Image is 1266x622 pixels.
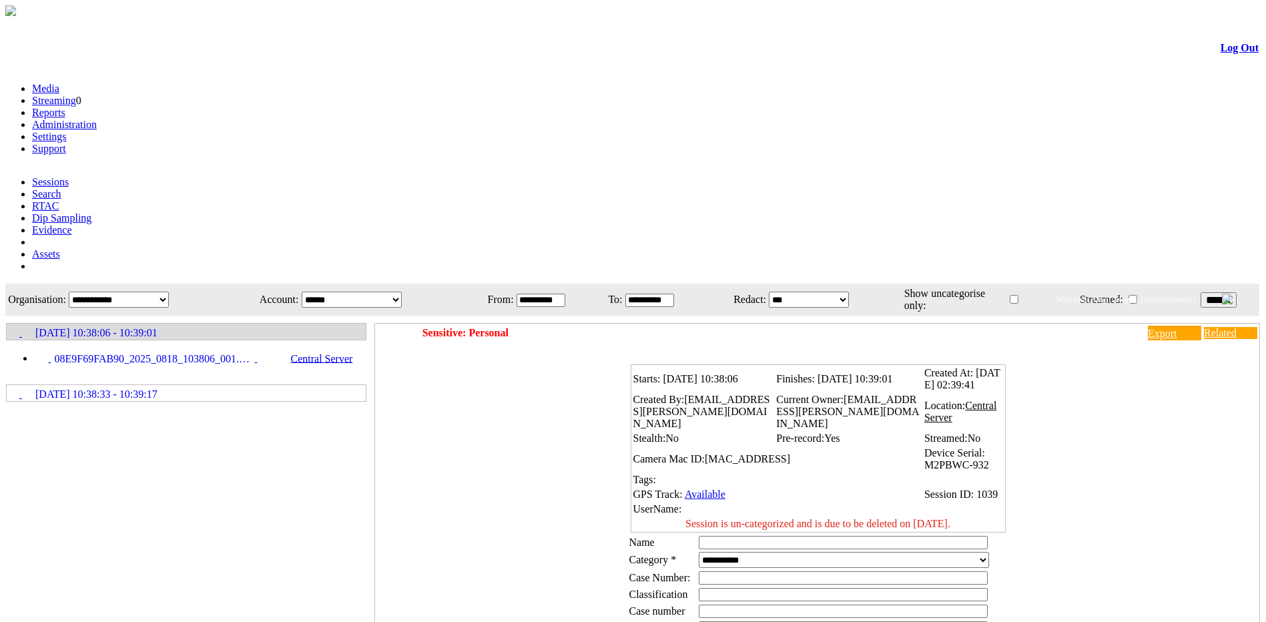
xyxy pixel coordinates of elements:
td: To: [598,285,623,314]
span: Device Serial: [924,447,985,458]
span: [DATE] 10:38:06 [663,373,737,384]
a: Media [32,83,59,94]
td: Sensitive: Personal [422,325,1101,341]
span: [DATE] 10:38:06 - 10:39:01 [35,327,157,339]
a: Dip Sampling [32,212,91,224]
span: UserName: [633,503,682,515]
a: Related [1204,327,1257,339]
span: Classification [629,589,688,600]
span: [EMAIL_ADDRESS][PERSON_NAME][DOMAIN_NAME] [633,394,770,429]
td: Stealth: [633,432,775,445]
span: No [665,432,679,444]
td: Created By: [633,393,775,430]
a: [DATE] 10:38:06 - 10:39:01 [7,324,365,339]
span: Central Server [258,353,360,364]
span: Case Number: [629,572,691,584]
span: Starts: [633,373,661,384]
td: Streamed: [924,432,1004,445]
span: Tags: [633,474,656,485]
img: bell24.png [1222,294,1233,304]
a: Export [1148,326,1201,340]
img: video24_pre.svg [34,352,49,366]
a: Reports [32,107,65,118]
span: 08E9F69FAB90_2025_0818_103806_001.MP4 [51,353,255,365]
span: Session is un-categorized and is due to be deleted on [DATE]. [685,518,950,529]
td: Pre-record: [775,432,922,445]
span: Created At: [924,367,973,378]
span: Welcome, Orgil Tsogoo (Administrator) [1056,294,1195,304]
span: M2PBWC-932 [924,459,989,471]
span: Central Server [924,400,996,423]
span: GPS Track: [633,489,683,500]
span: Show uncategorise only: [904,288,985,311]
span: No [968,432,981,444]
a: Log Out [1221,42,1259,53]
span: Yes [824,432,840,444]
a: Search [32,188,61,200]
td: Current Owner: [775,393,922,430]
label: Category * [629,554,677,565]
span: Session ID: [924,489,974,500]
a: Sessions [32,176,69,188]
a: RTAC [32,200,59,212]
a: Administration [32,119,97,130]
span: [DATE] 02:39:41 [924,367,1000,390]
td: Account: [234,285,299,314]
span: [MAC_ADDRESS] [705,453,790,464]
a: Assets [32,248,60,260]
a: Support [32,143,66,154]
td: From: [470,285,515,314]
td: Camera Mac ID: [633,446,922,472]
span: Case number [629,605,685,617]
span: Finishes: [776,373,815,384]
td: Redact: [707,285,767,314]
a: 08E9F69FAB90_2025_0818_103806_001.MP4 Central Server [34,352,360,364]
td: Organisation: [7,285,67,314]
span: [EMAIL_ADDRESS][PERSON_NAME][DOMAIN_NAME] [776,394,919,429]
a: Settings [32,131,67,142]
span: [DATE] 10:39:01 [818,373,892,384]
a: [DATE] 10:38:33 - 10:39:17 [7,386,365,400]
a: Evidence [32,224,72,236]
span: 0 [76,95,81,106]
td: Location: [924,393,1004,430]
span: 1039 [976,489,998,500]
label: Name [629,537,655,548]
a: Streaming [32,95,76,106]
span: [DATE] 10:38:33 - 10:39:17 [35,388,157,400]
img: arrow-3.png [5,5,16,16]
a: Available [685,489,725,500]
